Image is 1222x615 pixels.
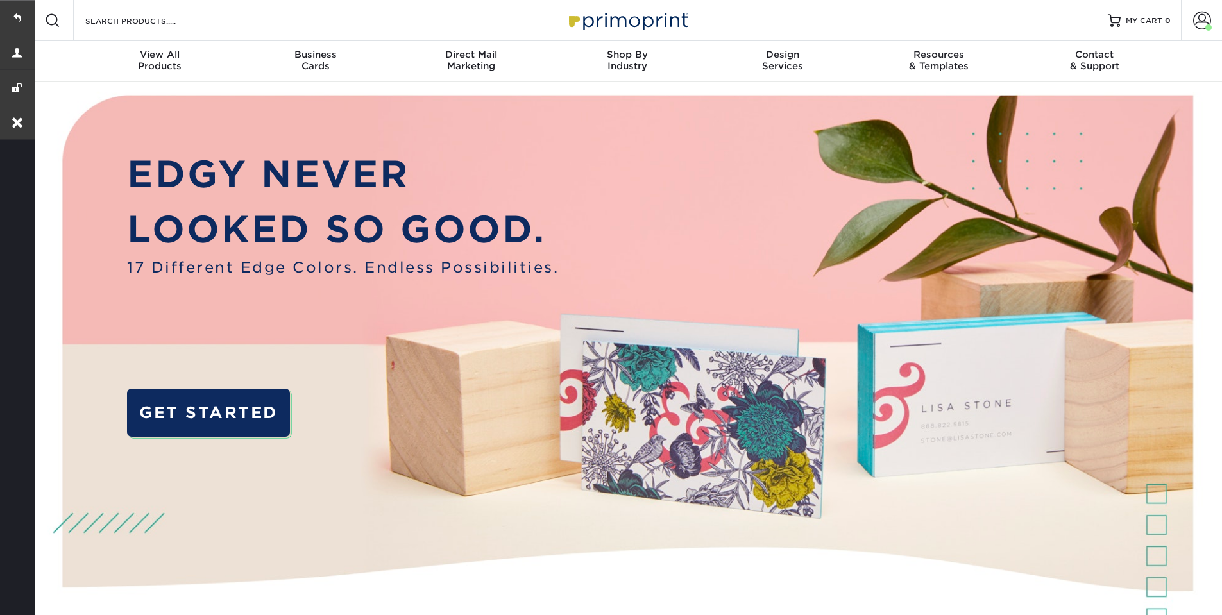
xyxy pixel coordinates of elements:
[705,49,861,60] span: Design
[82,49,238,72] div: Products
[84,13,209,28] input: SEARCH PRODUCTS.....
[393,49,549,60] span: Direct Mail
[1126,15,1162,26] span: MY CART
[861,49,1017,60] span: Resources
[393,49,549,72] div: Marketing
[393,41,549,82] a: Direct MailMarketing
[705,49,861,72] div: Services
[237,41,393,82] a: BusinessCards
[237,49,393,60] span: Business
[549,41,705,82] a: Shop ByIndustry
[1017,49,1173,72] div: & Support
[127,389,289,437] a: GET STARTED
[549,49,705,72] div: Industry
[861,49,1017,72] div: & Templates
[82,49,238,60] span: View All
[705,41,861,82] a: DesignServices
[1017,49,1173,60] span: Contact
[127,147,559,202] p: EDGY NEVER
[127,202,559,257] p: LOOKED SO GOOD.
[237,49,393,72] div: Cards
[563,6,692,34] img: Primoprint
[82,41,238,82] a: View AllProducts
[549,49,705,60] span: Shop By
[1017,41,1173,82] a: Contact& Support
[1165,16,1171,25] span: 0
[127,257,559,278] span: 17 Different Edge Colors. Endless Possibilities.
[861,41,1017,82] a: Resources& Templates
